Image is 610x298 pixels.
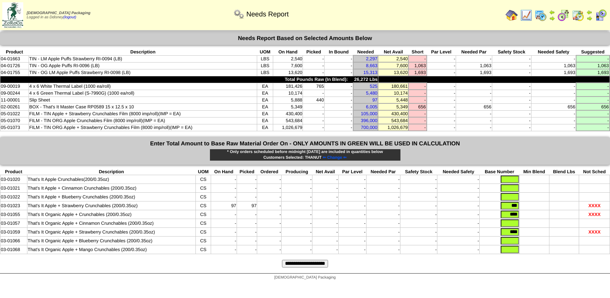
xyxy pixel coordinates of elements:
[27,11,90,19] span: Logged in as Ddisney
[211,228,237,237] td: -
[325,97,353,103] td: -
[366,104,377,110] a: 6,005
[531,83,576,90] td: -
[378,110,408,117] td: 430,400
[400,237,437,245] td: -
[531,97,576,103] td: -
[338,219,366,228] td: -
[29,83,257,90] td: 4 x 6 White Thermal Label (1000 ea/roll)
[400,201,437,210] td: -
[2,2,23,28] img: zoroco-logo-small.webp
[456,49,492,55] th: Needed Par
[366,56,377,61] a: 2,297
[237,175,257,184] td: -
[237,193,257,201] td: -
[0,103,29,110] td: 02-00261
[456,83,492,90] td: -
[237,228,257,237] td: -
[0,55,29,62] td: 04-01663
[408,117,426,124] td: -
[211,201,237,210] td: 97
[480,169,519,175] th: Base Number
[456,97,492,103] td: -
[378,117,408,124] td: 543,684
[273,117,303,124] td: 543,684
[338,169,366,175] th: Par Level
[29,124,257,131] td: FILM - TIN ORG Apple + Strawberry Crunchables Film (8000 imp/roll)(IMP = EA)
[325,49,353,55] th: In Bound
[427,83,456,90] td: -
[361,125,377,130] a: 700,000
[303,117,325,124] td: -
[211,193,237,201] td: -
[0,76,378,83] td: Total Pounds Raw (In Blend): 26,272 Lbs
[531,62,576,69] td: 1,063
[27,219,196,228] td: That's It Organic Apple + Cinnamon Crunchables (200/0.35oz)
[586,9,592,15] img: arrowleft.gif
[408,69,426,76] td: 1,693
[325,55,353,62] td: -
[378,62,408,69] td: 7,600
[437,175,480,184] td: -
[29,97,257,103] td: Slip Sheet
[29,62,257,69] td: TIN - OG Apple Puffs RI-0096 (LB)
[257,169,282,175] th: Ordered
[273,97,303,103] td: 5,888
[492,124,531,131] td: -
[257,201,282,210] td: -
[492,83,531,90] td: -
[408,55,426,62] td: -
[282,193,312,201] td: -
[361,111,377,116] a: 105,000
[63,15,76,19] a: (logout)
[303,90,325,97] td: -
[400,169,437,175] th: Safety Stock
[196,193,211,201] td: CS
[211,184,237,193] td: -
[408,110,426,117] td: -
[576,62,610,69] td: 1,063
[408,62,426,69] td: 1,063
[378,103,408,110] td: 5,349
[273,103,303,110] td: 5,349
[400,193,437,201] td: -
[492,62,531,69] td: -
[353,49,378,55] th: Needed
[437,219,480,228] td: -
[0,175,27,184] td: 03-01020
[400,219,437,228] td: -
[0,237,27,245] td: 03-01066
[282,169,312,175] th: Producing
[427,117,456,124] td: -
[366,210,400,219] td: -
[196,237,211,245] td: CS
[400,210,437,219] td: -
[29,103,257,110] td: BOX - That's It Master Case RP0589 15 x 12.5 x 10
[27,193,196,201] td: That's It Apple + Blueberry Crunchables (200/0.35oz)
[576,69,610,76] td: 1,693
[549,9,555,15] img: arrowleft.gif
[312,169,338,175] th: Net Avail
[210,149,401,161] div: * Only orders scheduled before midnight [DATE] are included in quantities below Customers Selecte...
[408,49,426,55] th: Short
[0,110,29,117] td: 05-01022
[338,193,366,201] td: -
[576,49,610,55] th: Suggested
[29,49,257,55] th: Description
[273,124,303,131] td: 1,026,679
[427,69,456,76] td: -
[282,201,312,210] td: -
[531,124,576,131] td: -
[282,245,312,254] td: -
[338,201,366,210] td: -
[338,237,366,245] td: -
[0,69,29,76] td: 04-01755
[196,245,211,254] td: CS
[257,90,273,97] td: EA
[370,84,377,89] a: 525
[366,245,400,254] td: -
[29,69,257,76] td: TIN - OG LM Apple Puffs Strawberry RI-0098 (LB)
[437,184,480,193] td: -
[535,9,547,21] img: calendarprod.gif
[303,103,325,110] td: -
